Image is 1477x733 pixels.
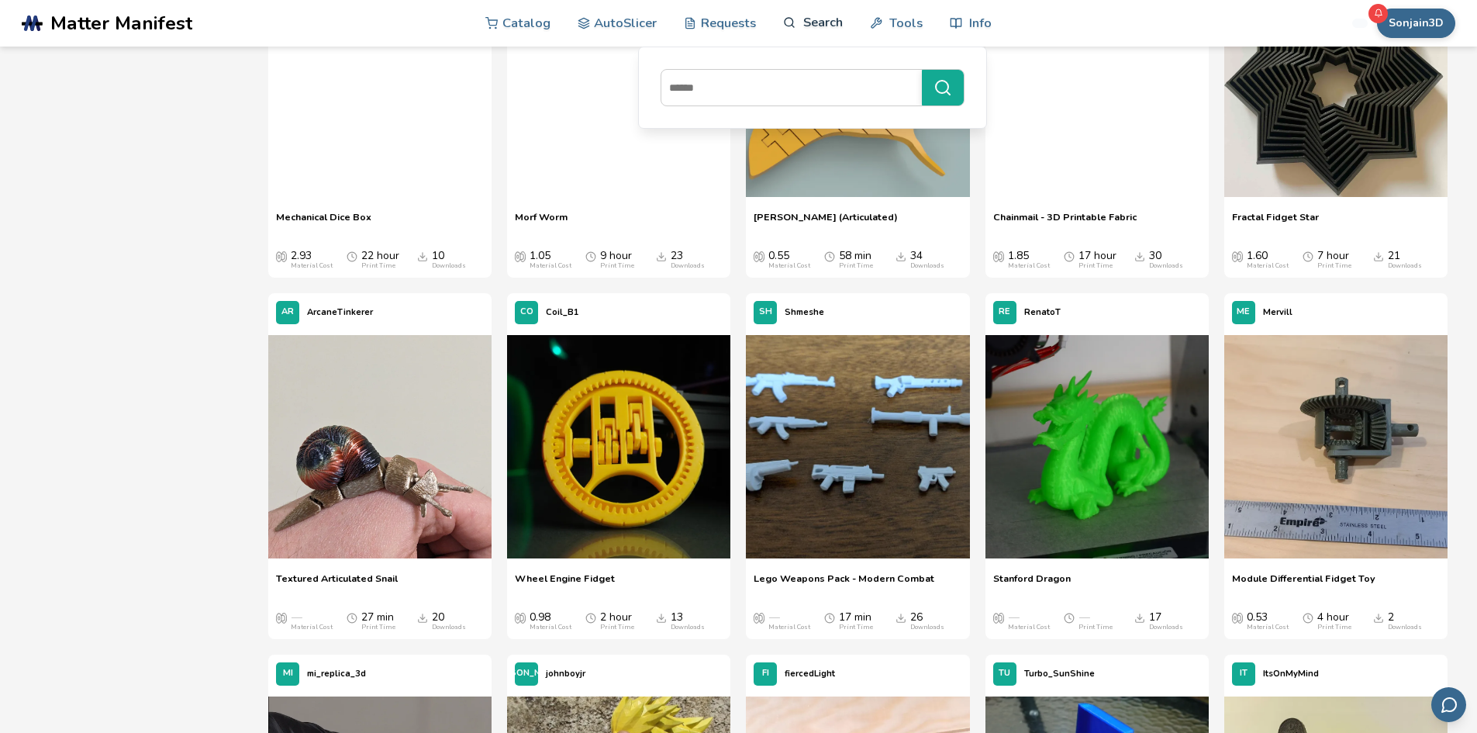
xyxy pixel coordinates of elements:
[1431,687,1466,722] button: Send feedback via email
[1377,9,1455,38] button: Sonjain3D
[50,12,192,34] span: Matter Manifest
[1134,611,1145,624] span: Downloads
[1008,624,1050,631] div: Material Cost
[1008,262,1050,270] div: Material Cost
[839,624,873,631] div: Print Time
[910,250,944,270] div: 34
[530,624,571,631] div: Material Cost
[432,262,466,270] div: Downloads
[993,611,1004,624] span: Average Cost
[1232,211,1319,234] a: Fractal Fidget Star
[600,250,634,270] div: 9 hour
[1024,666,1095,682] p: Turbo_SunShine
[1303,250,1313,262] span: Average Print Time
[417,611,428,624] span: Downloads
[1317,624,1351,631] div: Print Time
[276,211,371,234] span: Mechanical Dice Box
[824,250,835,262] span: Average Print Time
[585,611,596,624] span: Average Print Time
[1388,624,1422,631] div: Downloads
[1317,250,1351,270] div: 7 hour
[1317,262,1351,270] div: Print Time
[1064,250,1075,262] span: Average Print Time
[515,572,615,596] span: Wheel Engine Fidget
[361,262,395,270] div: Print Time
[490,669,563,679] span: [PERSON_NAME]
[671,250,705,270] div: 23
[600,624,634,631] div: Print Time
[993,572,1071,596] a: Stanford Dragon
[276,572,398,596] a: Textured Articulated Snail
[515,211,568,234] a: Morf Worm
[276,250,287,262] span: Average Cost
[1237,307,1250,317] span: ME
[671,611,705,631] div: 13
[283,669,293,679] span: MI
[839,250,873,270] div: 58 min
[754,250,764,262] span: Average Cost
[656,250,667,262] span: Downloads
[768,624,810,631] div: Material Cost
[530,262,571,270] div: Material Cost
[515,611,526,624] span: Average Cost
[768,250,810,270] div: 0.55
[1240,669,1248,679] span: IT
[1247,624,1289,631] div: Material Cost
[1232,250,1243,262] span: Average Cost
[546,666,585,682] p: johnboyjr
[999,669,1010,679] span: TU
[432,624,466,631] div: Downloads
[671,624,705,631] div: Downloads
[1247,250,1289,270] div: 1.60
[1064,611,1075,624] span: Average Print Time
[417,250,428,262] span: Downloads
[1247,262,1289,270] div: Material Cost
[1149,624,1183,631] div: Downloads
[768,611,779,624] span: —
[1149,611,1183,631] div: 17
[896,611,906,624] span: Downloads
[530,250,571,270] div: 1.05
[276,611,287,624] span: Average Cost
[785,666,835,682] p: fiercedLight
[1078,611,1089,624] span: —
[1149,262,1183,270] div: Downloads
[754,611,764,624] span: Average Cost
[768,262,810,270] div: Material Cost
[1149,250,1183,270] div: 30
[1388,262,1422,270] div: Downloads
[585,250,596,262] span: Average Print Time
[361,611,395,631] div: 27 min
[1078,624,1113,631] div: Print Time
[520,307,533,317] span: CO
[1388,611,1422,631] div: 2
[1232,611,1243,624] span: Average Cost
[307,666,366,682] p: mi_replica_3d
[1008,250,1050,270] div: 1.85
[993,250,1004,262] span: Average Cost
[1303,611,1313,624] span: Average Print Time
[1134,250,1145,262] span: Downloads
[1388,250,1422,270] div: 21
[896,250,906,262] span: Downloads
[1247,611,1289,631] div: 0.53
[1263,304,1292,320] p: Mervill
[999,307,1010,317] span: RE
[754,572,934,596] a: Lego Weapons Pack - Modern Combat
[910,262,944,270] div: Downloads
[347,611,357,624] span: Average Print Time
[361,250,399,270] div: 22 hour
[785,304,824,320] p: Shmeshe
[1232,572,1375,596] span: Module Differential Fidget Toy
[759,307,772,317] span: SH
[281,307,294,317] span: AR
[762,669,769,679] span: FI
[432,611,466,631] div: 20
[993,211,1137,234] a: Chainmail - 3D Printable Fabric
[910,611,944,631] div: 26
